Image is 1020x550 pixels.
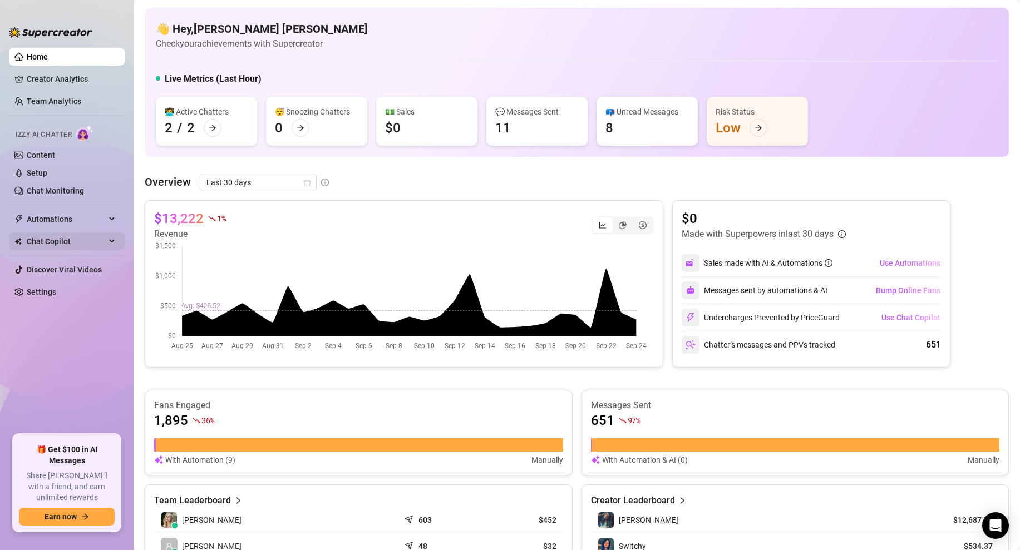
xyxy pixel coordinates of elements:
[81,513,89,521] span: arrow-right
[926,338,941,351] div: 651
[602,454,688,466] article: With Automation & AI (0)
[405,513,416,524] span: send
[875,281,941,299] button: Bump Online Fans
[591,399,1000,412] article: Messages Sent
[385,119,401,137] div: $0
[942,514,993,526] article: $12,687.79
[704,257,832,269] div: Sales made with AI & Automations
[968,454,999,466] article: Manually
[193,417,200,424] span: fall
[591,454,600,466] img: svg%3e
[208,215,216,222] span: fall
[686,340,696,350] img: svg%3e
[876,286,940,295] span: Bump Online Fans
[405,539,416,550] span: send
[154,399,563,412] article: Fans Engaged
[639,221,647,229] span: dollar-circle
[27,169,47,177] a: Setup
[76,125,93,141] img: AI Chatter
[165,119,173,137] div: 2
[27,70,116,88] a: Creator Analytics
[156,21,368,37] h4: 👋 Hey, [PERSON_NAME] [PERSON_NAME]
[275,119,283,137] div: 0
[275,106,358,118] div: 😴 Snoozing Chatters
[154,494,231,507] article: Team Leaderboard
[881,313,940,322] span: Use Chat Copilot
[27,288,56,296] a: Settings
[716,106,799,118] div: Risk Status
[145,174,191,190] article: Overview
[165,106,248,118] div: 👩‍💻 Active Chatters
[686,313,696,323] img: svg%3e
[880,259,940,267] span: Use Automations
[619,221,627,229] span: pie-chart
[27,52,48,61] a: Home
[605,106,689,118] div: 📪 Unread Messages
[598,512,614,528] img: Sally
[682,227,834,241] article: Made with Superpowers in last 30 days
[686,286,695,295] img: svg%3e
[27,210,106,228] span: Automations
[879,254,941,272] button: Use Automations
[591,412,614,429] article: 651
[154,210,204,227] article: $13,222
[418,514,432,526] article: 603
[682,281,827,299] div: Messages sent by automations & AI
[682,309,840,326] div: Undercharges Prevented by PriceGuard
[201,415,214,425] span: 36 %
[495,106,579,118] div: 💬 Messages Sent
[45,512,77,521] span: Earn now
[982,512,1009,539] div: Open Intercom Messenger
[156,37,368,51] article: Check your achievements with Supercreator
[488,514,556,526] article: $452
[19,508,115,526] button: Earn nowarrow-right
[619,417,627,424] span: fall
[619,516,678,524] span: [PERSON_NAME]
[165,454,235,466] article: With Automation (9)
[591,494,675,507] article: Creator Leaderboard
[154,454,163,466] img: svg%3e
[531,454,563,466] article: Manually
[755,124,762,132] span: arrow-right
[206,174,310,191] span: Last 30 days
[825,259,832,267] span: info-circle
[686,258,696,268] img: svg%3e
[14,215,23,224] span: thunderbolt
[27,151,55,160] a: Content
[16,130,72,140] span: Izzy AI Chatter
[495,119,511,137] div: 11
[14,237,22,245] img: Chat Copilot
[217,213,225,224] span: 1 %
[234,494,242,507] span: right
[321,179,329,186] span: info-circle
[161,512,177,528] img: Sally Jane
[682,210,846,227] article: $0
[187,119,195,137] div: 2
[154,227,225,241] article: Revenue
[182,514,242,526] span: [PERSON_NAME]
[27,186,84,195] a: Chat Monitoring
[838,230,846,238] span: info-circle
[881,309,941,326] button: Use Chat Copilot
[209,124,216,132] span: arrow-right
[9,27,92,38] img: logo-BBDzfeDw.svg
[19,470,115,503] span: Share [PERSON_NAME] with a friend, and earn unlimited rewards
[599,221,607,229] span: line-chart
[165,542,173,550] span: user
[165,72,262,86] h5: Live Metrics (Last Hour)
[19,444,115,466] span: 🎁 Get $100 in AI Messages
[297,124,304,132] span: arrow-right
[678,494,686,507] span: right
[628,415,640,425] span: 97 %
[592,216,654,234] div: segmented control
[385,106,469,118] div: 💵 Sales
[605,119,613,137] div: 8
[304,179,311,186] span: calendar
[27,232,106,250] span: Chat Copilot
[154,412,188,429] article: 1,895
[27,265,102,274] a: Discover Viral Videos
[27,97,81,106] a: Team Analytics
[682,336,835,354] div: Chatter’s messages and PPVs tracked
